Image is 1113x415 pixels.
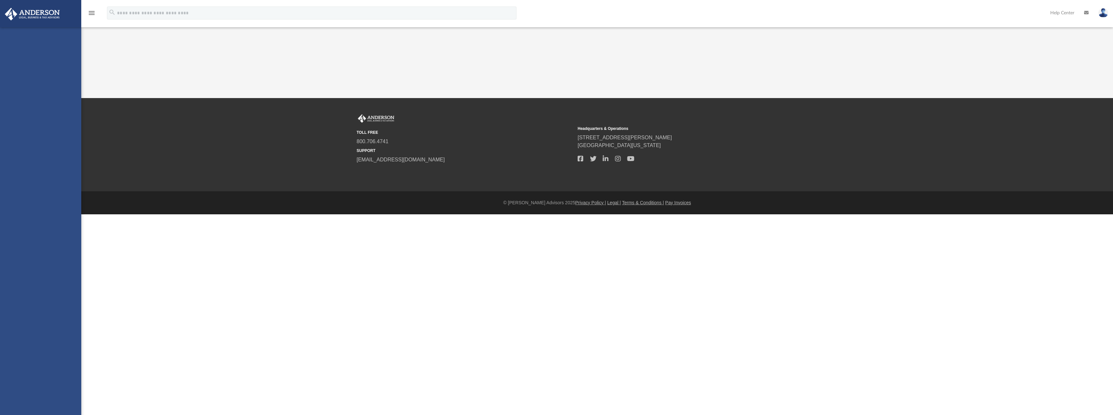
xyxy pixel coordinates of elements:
a: menu [88,12,96,17]
small: TOLL FREE [357,130,573,135]
a: Terms & Conditions | [622,200,664,205]
img: User Pic [1098,8,1108,18]
small: SUPPORT [357,148,573,154]
a: Privacy Policy | [575,200,606,205]
img: Anderson Advisors Platinum Portal [357,114,396,123]
img: Anderson Advisors Platinum Portal [3,8,62,20]
small: Headquarters & Operations [578,126,794,132]
i: menu [88,9,96,17]
i: search [109,9,116,16]
a: Pay Invoices [665,200,691,205]
a: [GEOGRAPHIC_DATA][US_STATE] [578,143,661,148]
a: 800.706.4741 [357,139,388,144]
a: [EMAIL_ADDRESS][DOMAIN_NAME] [357,157,445,162]
div: © [PERSON_NAME] Advisors 2025 [81,199,1113,206]
a: Legal | [607,200,621,205]
a: [STREET_ADDRESS][PERSON_NAME] [578,135,672,140]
